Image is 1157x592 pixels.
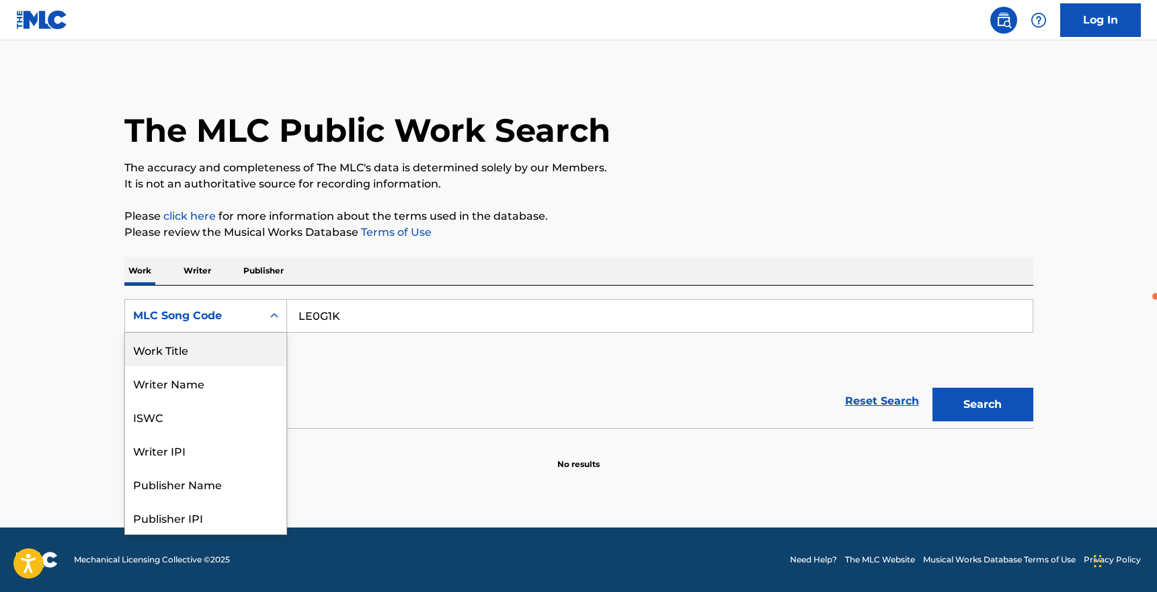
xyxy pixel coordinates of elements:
div: ISWC [125,400,286,433]
a: Reset Search [838,386,926,416]
h1: The MLC Public Work Search [124,110,610,151]
div: MLC Song Code [133,308,254,324]
button: Search [932,388,1033,421]
a: Terms of Use [358,226,432,239]
div: Writer IPI [125,433,286,467]
a: click here [163,210,216,222]
p: It is not an authoritative source for recording information. [124,176,1033,192]
p: Please review the Musical Works Database [124,224,1033,241]
div: Writer Name [125,366,286,400]
img: search [996,12,1012,28]
p: Publisher [239,257,288,285]
img: help [1031,12,1047,28]
div: Work Title [125,333,286,366]
a: The MLC Website [845,554,915,566]
p: Writer [179,257,215,285]
a: Log In [1060,3,1141,37]
a: Musical Works Database Terms of Use [923,554,1076,566]
p: The accuracy and completeness of The MLC's data is determined solely by our Members. [124,160,1033,176]
div: Publisher IPI [125,501,286,534]
a: Need Help? [790,554,837,566]
img: logo [16,552,58,568]
p: Please for more information about the terms used in the database. [124,208,1033,224]
iframe: Chat Widget [1090,527,1157,592]
div: Drag [1094,541,1102,581]
a: Privacy Policy [1084,554,1141,566]
p: Work [124,257,155,285]
div: Help [1025,7,1052,34]
form: Search Form [124,299,1033,428]
div: Publisher Name [125,467,286,501]
span: Mechanical Licensing Collective © 2025 [74,554,230,566]
a: Public Search [990,7,1017,34]
p: No results [557,442,600,470]
img: MLC Logo [16,10,68,30]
